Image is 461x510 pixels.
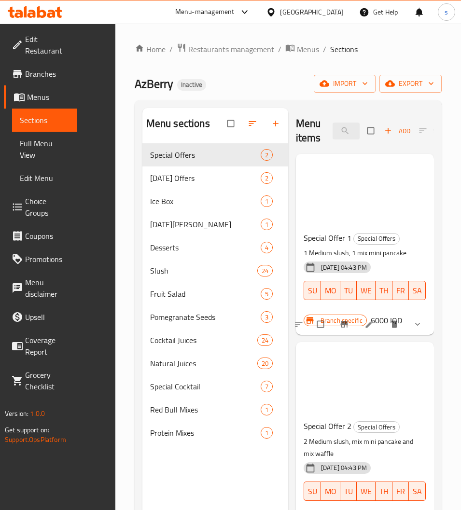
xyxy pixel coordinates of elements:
button: FR [392,281,409,300]
div: Menu-management [175,6,235,18]
div: items [261,149,273,161]
div: Fruit Salad [150,288,261,300]
span: 2 [261,151,272,160]
span: 3 [261,313,272,322]
span: Grocery Checklist [25,369,69,392]
span: 24 [258,266,272,276]
a: Coverage Report [4,329,77,363]
h2: Menu sections [146,116,210,131]
span: Inactive [177,81,206,89]
div: Protein Mixes [150,427,261,439]
button: show more [407,314,430,335]
div: Desserts [150,242,261,253]
span: Version: [5,407,28,420]
button: sort-choices [288,314,311,335]
div: items [261,404,273,415]
span: Edit Restaurant [25,33,69,56]
span: Sort sections [242,113,265,134]
div: items [261,381,273,392]
span: Select section [362,122,382,140]
span: Select all sections [222,114,242,133]
div: Special Offers [353,233,400,245]
span: Special Offer 2 [304,419,351,433]
div: Ice Box1 [142,190,288,213]
span: 1 [261,405,272,414]
button: Branch-specific-item [334,314,357,335]
span: Slush [150,265,257,276]
span: Edit Menu [20,172,69,184]
button: TH [376,482,392,501]
span: FR [396,284,405,298]
button: TU [340,482,357,501]
a: Menu disclaimer [4,271,77,305]
a: Menus [285,43,319,55]
span: Branches [25,68,69,80]
div: items [261,242,273,253]
span: import [321,78,368,90]
span: SU [308,484,317,498]
span: 20 [258,359,272,368]
div: Cocktail Juices24 [142,329,288,352]
span: 7 [261,382,272,391]
div: Natural Juices [150,358,257,369]
span: Cocktail Juices [150,334,257,346]
button: TU [340,281,357,300]
span: 1.0.0 [30,407,45,420]
span: Menus [27,91,69,103]
div: items [261,172,273,184]
span: Coverage Report [25,334,69,358]
button: MO [321,482,340,501]
h2: Menu items [296,116,321,145]
a: Support.OpsPlatform [5,433,66,446]
span: MO [325,284,336,298]
button: export [379,75,442,93]
a: Promotions [4,248,77,271]
span: Add [384,125,410,137]
button: SA [409,281,426,300]
span: Ice Box [150,195,261,207]
span: Upsell [25,311,69,323]
a: Edit menu item [364,319,376,329]
span: [DATE] Offers [150,172,261,184]
div: items [261,427,273,439]
div: Special Offers [353,421,400,433]
div: [DATE] Offers2 [142,166,288,190]
div: items [257,334,273,346]
span: TH [379,284,389,298]
span: 1 [261,428,272,438]
nav: Menu sections [142,139,288,448]
span: Red Bull Mixes [150,404,261,415]
span: 1 [261,220,272,229]
span: Pomegranate Seeds [150,311,261,323]
li: / [278,43,281,55]
input: search [333,123,360,139]
nav: breadcrumb [135,43,442,55]
button: FR [392,482,409,501]
button: SA [409,482,426,501]
a: Choice Groups [4,190,77,224]
span: 4 [261,243,272,252]
span: Special Offers [150,149,261,161]
span: Special Offer 1 [304,231,351,245]
span: MO [325,484,336,498]
span: s [445,7,448,17]
span: export [387,78,434,90]
div: Special Offers2 [142,143,288,166]
div: Inactive [177,79,206,91]
span: WE [361,484,372,498]
a: Branches [4,62,77,85]
div: items [261,288,273,300]
button: SU [304,281,321,300]
a: Grocery Checklist [4,363,77,398]
button: Add section [265,113,288,134]
div: Natural Juices20 [142,352,288,375]
span: 1 [261,197,272,206]
a: Full Menu View [12,132,77,166]
a: Edit Restaurant [4,28,77,62]
span: TU [344,484,353,498]
span: 2 [261,174,272,183]
span: Sections [330,43,358,55]
a: Restaurants management [177,43,274,55]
